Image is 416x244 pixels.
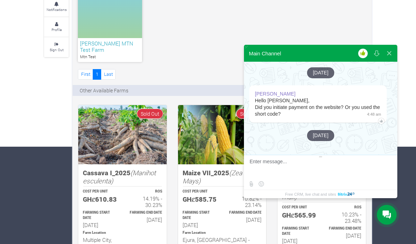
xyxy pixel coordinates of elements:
[363,111,381,117] span: 4:48 am
[370,45,383,62] button: Download conversation history
[282,226,315,237] p: Estimated Farming Start Date
[47,7,67,12] small: Notifications
[356,45,369,62] button: Rate our service
[44,17,69,37] a: Profile
[282,205,315,210] p: COST PER UNIT
[285,190,356,198] a: Free CRM, live chat and sites
[78,69,116,79] nav: Page Navigation
[80,87,128,94] p: Other Available Farms
[328,226,361,231] p: Estimated Farming End Date
[83,195,116,203] h5: GHȼ610.83
[178,105,267,164] img: growforme image
[78,69,93,79] a: First
[282,238,315,244] h6: [DATE]
[83,230,162,236] p: Location of Farm
[328,205,361,210] p: ROS
[101,69,116,79] a: Last
[80,54,140,60] p: Mtn Test
[255,98,380,117] span: Hello [PERSON_NAME], Did you initiate payment on the website? Or you used the short code?
[228,216,262,223] h6: [DATE]
[183,195,216,203] h5: GHȼ585.75
[249,50,281,56] div: Main Channel
[328,211,361,224] h6: 10.23% - 23.48%
[83,222,116,228] h6: [DATE]
[83,168,156,185] i: (Manihot esculenta)
[78,105,167,164] img: growforme image
[129,189,162,194] p: ROS
[183,169,262,185] h5: Maize VII_2025
[236,109,263,119] span: Sold Out
[247,179,256,188] label: Send file
[328,232,361,239] h6: [DATE]
[51,27,62,32] small: Profile
[257,179,265,188] button: Select emoticon
[183,222,216,228] h6: [DATE]
[183,168,242,185] i: (Zea Mays)
[183,189,216,194] p: COST PER UNIT
[183,230,262,236] p: Location of Farm
[183,210,216,221] p: Estimated Farming Start Date
[282,169,361,201] h5: Women in Organic Soybeans Farming_2025
[228,210,262,215] p: Estimated Farming End Date
[93,69,101,79] a: 1
[50,47,63,52] small: Sign Out
[255,91,295,97] div: [PERSON_NAME]
[83,169,162,185] h5: Cassava I_2025
[383,45,396,62] button: Close widget
[307,130,334,141] div: [DATE]
[137,109,163,119] span: Sold Out
[129,216,162,223] h6: [DATE]
[80,40,140,53] h6: [PERSON_NAME] MTN Test Farm
[129,195,162,208] h6: 14.19% - 30.23%
[285,190,336,198] span: Free CRM, live chat and sites
[44,37,69,57] a: Sign Out
[129,210,162,215] p: Estimated Farming End Date
[228,195,262,208] h6: 10.82% - 23.14%
[83,210,116,221] p: Estimated Farming Start Date
[228,189,262,194] p: ROS
[83,189,116,194] p: COST PER UNIT
[282,211,315,219] h5: GHȼ565.99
